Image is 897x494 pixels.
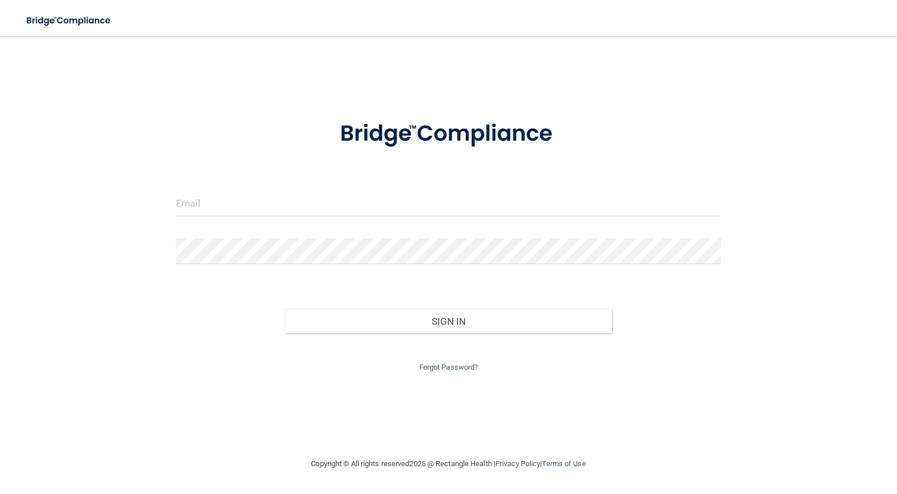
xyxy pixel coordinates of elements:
[542,459,586,468] a: Terms of Use
[419,363,478,371] a: Forgot Password?
[242,446,656,482] div: Copyright © All rights reserved 2025 @ Rectangle Health | |
[317,104,580,164] img: bridge_compliance_login_screen.278c3ca4.svg
[285,309,612,334] button: Sign In
[495,459,540,468] a: Privacy Policy
[17,9,121,32] img: bridge_compliance_login_screen.278c3ca4.svg
[176,191,721,216] input: Email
